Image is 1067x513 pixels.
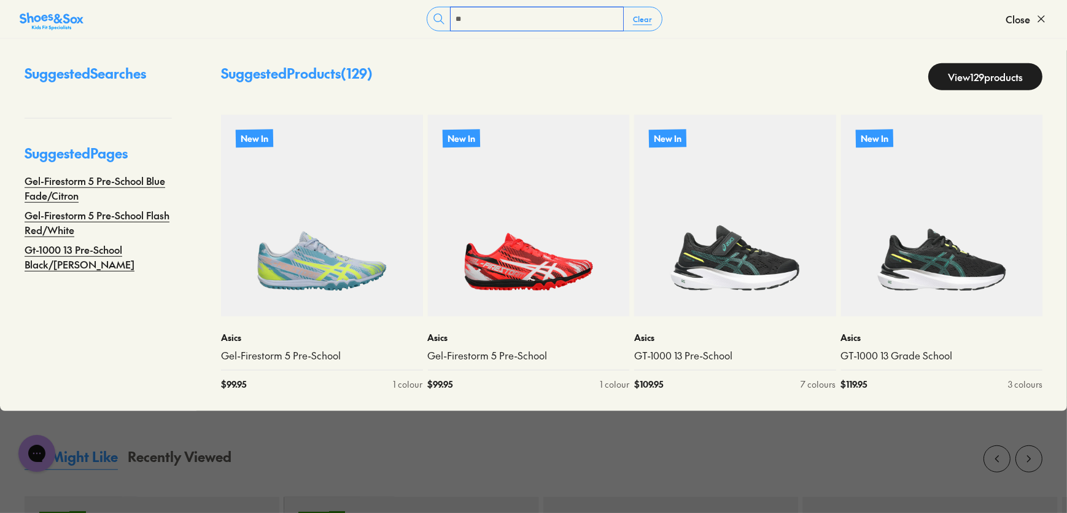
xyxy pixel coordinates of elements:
[221,349,423,362] a: Gel-Firestorm 5 Pre-School
[221,63,373,90] p: Suggested Products
[841,378,867,391] span: $ 119.95
[20,12,83,31] img: SNS_Logo_Responsive.svg
[25,173,172,203] a: Gel-Firestorm 5 Pre-School Blue Fade/Citron
[221,115,423,317] a: New In
[855,129,893,147] p: New In
[841,349,1043,362] a: GT-1000 13 Grade School
[600,378,629,391] div: 1 colour
[25,63,172,93] p: Suggested Searches
[221,331,423,344] p: Asics
[25,242,172,272] a: Gt-1000 13 Pre-School Black/[PERSON_NAME]
[801,378,836,391] div: 7 colours
[428,331,630,344] p: Asics
[236,129,273,147] p: New In
[12,431,61,476] iframe: Gorgias live chat messenger
[634,378,663,391] span: $ 109.95
[634,331,836,344] p: Asics
[341,64,373,82] span: ( 129 )
[841,331,1043,344] p: Asics
[1006,6,1047,33] button: Close
[623,8,662,30] button: Clear
[25,208,172,237] a: Gel-Firestorm 5 Pre-School Flash Red/White
[928,63,1042,90] a: View129products
[428,115,630,317] a: New In
[634,349,836,362] a: GT-1000 13 Pre-School
[221,378,246,391] span: $ 99.95
[20,9,83,29] a: Shoes &amp; Sox
[649,129,686,147] p: New In
[428,349,630,362] a: Gel-Firestorm 5 Pre-School
[25,143,172,173] p: Suggested Pages
[428,378,453,391] span: $ 99.95
[442,129,479,147] p: New In
[25,447,118,470] button: You Might Like
[128,447,231,470] button: Recently Viewed
[1008,378,1042,391] div: 3 colours
[394,378,423,391] div: 1 colour
[841,115,1043,317] a: New In
[1006,12,1030,26] span: Close
[634,115,836,317] a: New In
